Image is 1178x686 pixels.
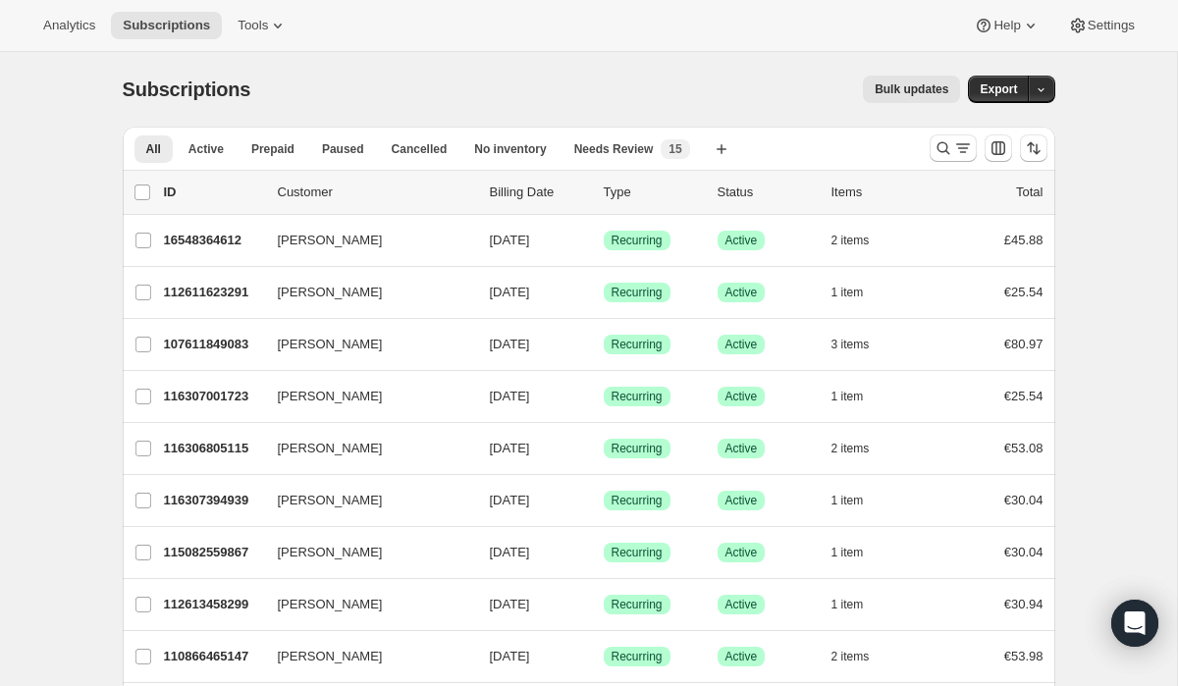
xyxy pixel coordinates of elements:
div: 16548364612[PERSON_NAME][DATE]SuccessRecurringSuccessActive2 items£45.88 [164,227,1044,254]
p: 107611849083 [164,335,262,354]
div: 115082559867[PERSON_NAME][DATE]SuccessRecurringSuccessActive1 item€30.04 [164,539,1044,566]
span: No inventory [474,141,546,157]
span: Active [725,389,758,404]
p: Total [1016,183,1043,202]
button: Customize table column order and visibility [985,134,1012,162]
button: 1 item [831,591,885,618]
span: Active [725,285,758,300]
span: [PERSON_NAME] [278,387,383,406]
span: €30.94 [1004,597,1044,611]
span: [PERSON_NAME] [278,439,383,458]
span: [PERSON_NAME] [278,491,383,510]
span: [DATE] [490,337,530,351]
span: €53.98 [1004,649,1044,663]
span: Recurring [612,389,663,404]
p: 112613458299 [164,595,262,614]
button: 2 items [831,435,891,462]
button: [PERSON_NAME] [266,381,462,412]
button: 1 item [831,383,885,410]
span: Paused [322,141,364,157]
p: 115082559867 [164,543,262,562]
span: Active [725,233,758,248]
span: Help [993,18,1020,33]
span: Active [725,493,758,508]
span: Active [188,141,224,157]
span: All [146,141,161,157]
span: Bulk updates [875,81,948,97]
p: 116307394939 [164,491,262,510]
span: 1 item [831,285,864,300]
p: 112611623291 [164,283,262,302]
span: Subscriptions [123,79,251,100]
span: [DATE] [490,441,530,455]
p: ID [164,183,262,202]
button: Help [962,12,1051,39]
button: Subscriptions [111,12,222,39]
span: Export [980,81,1017,97]
button: Search and filter results [930,134,977,162]
button: 1 item [831,539,885,566]
div: 116307394939[PERSON_NAME][DATE]SuccessRecurringSuccessActive1 item€30.04 [164,487,1044,514]
button: 2 items [831,643,891,670]
span: Recurring [612,649,663,664]
span: €25.54 [1004,389,1044,403]
span: Recurring [612,337,663,352]
span: €53.08 [1004,441,1044,455]
div: Open Intercom Messenger [1111,600,1158,647]
button: Tools [226,12,299,39]
span: 1 item [831,597,864,612]
span: Recurring [612,441,663,456]
button: [PERSON_NAME] [266,277,462,308]
button: Analytics [31,12,107,39]
span: €30.04 [1004,493,1044,507]
button: Bulk updates [863,76,960,103]
span: 1 item [831,389,864,404]
span: [PERSON_NAME] [278,283,383,302]
button: [PERSON_NAME] [266,485,462,516]
span: 2 items [831,441,870,456]
p: 16548364612 [164,231,262,250]
span: 3 items [831,337,870,352]
span: Cancelled [392,141,448,157]
button: 3 items [831,331,891,358]
button: 1 item [831,279,885,306]
button: Create new view [706,135,737,163]
span: €30.04 [1004,545,1044,559]
div: 116307001723[PERSON_NAME][DATE]SuccessRecurringSuccessActive1 item€25.54 [164,383,1044,410]
button: [PERSON_NAME] [266,329,462,360]
button: Settings [1056,12,1147,39]
span: [DATE] [490,285,530,299]
div: 112611623291[PERSON_NAME][DATE]SuccessRecurringSuccessActive1 item€25.54 [164,279,1044,306]
span: [DATE] [490,493,530,507]
div: 116306805115[PERSON_NAME][DATE]SuccessRecurringSuccessActive2 items€53.08 [164,435,1044,462]
button: 1 item [831,487,885,514]
button: 2 items [831,227,891,254]
span: Recurring [612,285,663,300]
div: Type [604,183,702,202]
span: Analytics [43,18,95,33]
span: Recurring [612,597,663,612]
button: Export [968,76,1029,103]
span: Recurring [612,545,663,560]
span: [DATE] [490,649,530,663]
span: [PERSON_NAME] [278,231,383,250]
p: Customer [278,183,474,202]
p: 116306805115 [164,439,262,458]
span: Tools [238,18,268,33]
div: 112613458299[PERSON_NAME][DATE]SuccessRecurringSuccessActive1 item€30.94 [164,591,1044,618]
button: [PERSON_NAME] [266,433,462,464]
span: €80.97 [1004,337,1044,351]
span: [PERSON_NAME] [278,595,383,614]
div: Items [831,183,930,202]
span: Needs Review [574,141,654,157]
span: 1 item [831,545,864,560]
span: Active [725,597,758,612]
div: IDCustomerBilling DateTypeStatusItemsTotal [164,183,1044,202]
span: 2 items [831,233,870,248]
span: 1 item [831,493,864,508]
span: [DATE] [490,389,530,403]
button: Sort the results [1020,134,1047,162]
button: [PERSON_NAME] [266,225,462,256]
span: [PERSON_NAME] [278,335,383,354]
span: 15 [669,141,681,157]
